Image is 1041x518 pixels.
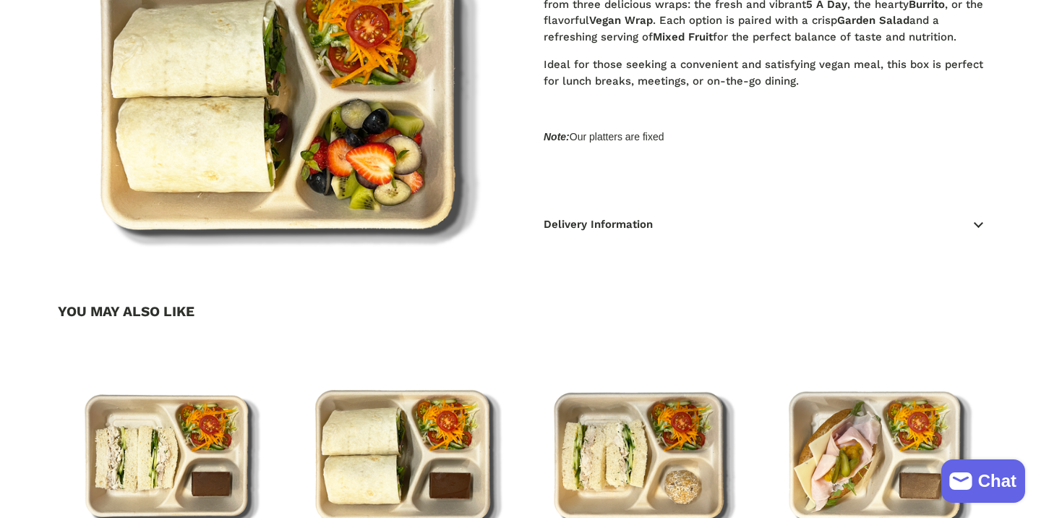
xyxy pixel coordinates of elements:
[937,459,1029,506] inbox-online-store-chat: Shopify online store chat
[544,56,983,89] p: Ideal for those seeking a convenient and satisfying vegan meal, this box is perfect for lunch bre...
[653,30,713,43] strong: Mixed Fruit
[544,131,570,143] strong: Note:
[570,131,664,143] i: Our platters are fixed
[837,14,909,27] strong: Garden Salad
[589,14,653,27] strong: Vegan Wrap
[544,203,983,247] span: Delivery Information
[58,305,194,318] span: YOU MAY ALSO LIKE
